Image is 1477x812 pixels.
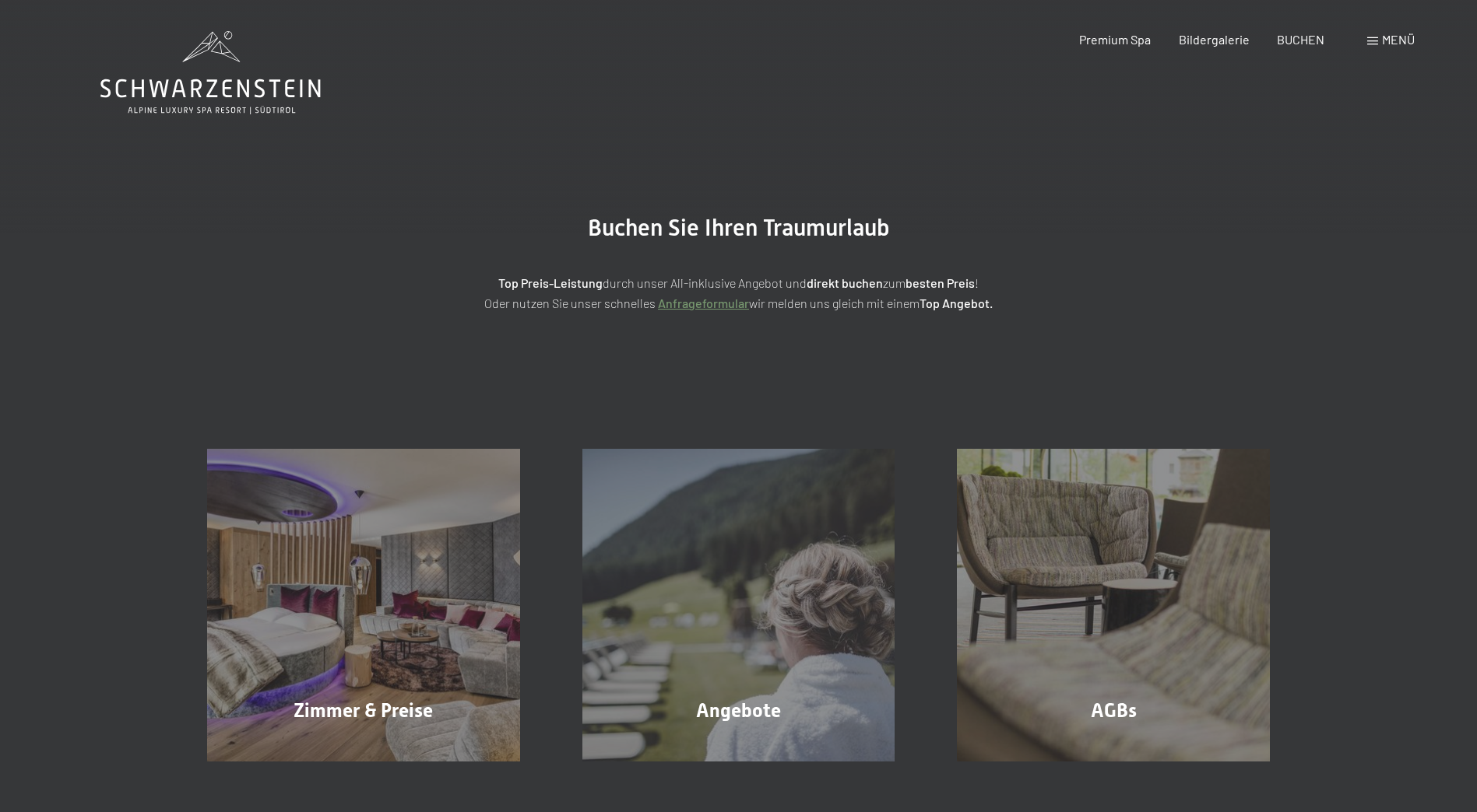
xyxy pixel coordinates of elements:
[498,275,603,290] strong: Top Preis-Leistung
[551,449,927,761] a: Buchung Angebote
[807,275,883,290] strong: direkt buchen
[1277,32,1324,47] a: BUCHEN
[696,699,781,722] span: Angebote
[294,699,433,722] span: Zimmer & Preise
[350,273,1128,313] p: durch unser All-inklusive Angebot und zum ! Oder nutzen Sie unser schnelles wir melden uns gleich...
[588,214,890,241] span: Buchen Sie Ihren Traumurlaub
[1382,32,1415,47] span: Menü
[1091,699,1137,722] span: AGBs
[176,449,551,761] a: Buchung Zimmer & Preise
[1079,32,1151,47] a: Premium Spa
[926,449,1301,761] a: Buchung AGBs
[1179,32,1250,47] a: Bildergalerie
[906,275,975,290] strong: besten Preis
[658,296,749,310] a: Anfrageformular
[920,296,993,310] strong: Top Angebot.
